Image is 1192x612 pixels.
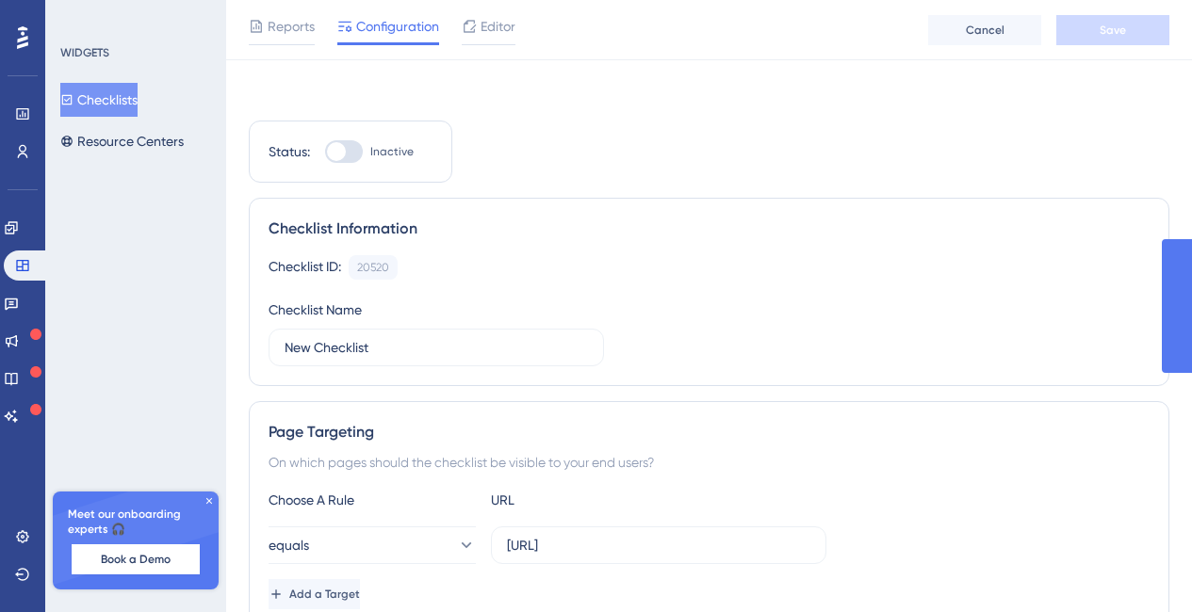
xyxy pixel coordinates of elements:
span: equals [269,534,309,556]
button: Resource Centers [60,124,184,158]
span: Meet our onboarding experts 🎧 [68,507,204,537]
input: Type your Checklist name [285,337,588,358]
div: Checklist Name [269,298,362,321]
button: Save [1056,15,1169,45]
div: 20520 [357,260,389,275]
div: Choose A Rule [269,489,476,511]
iframe: UserGuiding AI Assistant Launcher [1113,538,1169,594]
div: Status: [269,140,310,163]
span: Editor [481,15,515,38]
div: On which pages should the checklist be visible to your end users? [269,451,1150,474]
input: yourwebsite.com/path [507,535,810,556]
button: Book a Demo [72,544,200,574]
span: Book a Demo [101,552,171,567]
span: Inactive [370,144,414,159]
button: Cancel [928,15,1041,45]
div: WIDGETS [60,45,109,60]
span: Add a Target [289,587,360,602]
button: equals [269,526,476,564]
span: Save [1100,23,1126,38]
div: URL [491,489,698,511]
span: Configuration [356,15,439,38]
div: Checklist ID: [269,255,341,280]
div: Checklist Information [269,217,1150,240]
span: Reports [268,15,315,38]
button: Add a Target [269,579,360,609]
div: Page Targeting [269,421,1150,443]
span: Cancel [966,23,1004,38]
button: Checklists [60,83,138,117]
